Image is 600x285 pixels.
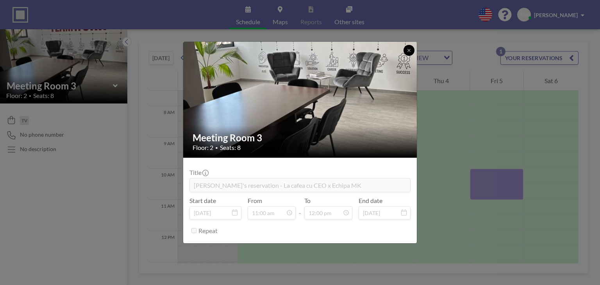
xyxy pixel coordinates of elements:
span: Seats: 8 [220,144,241,151]
span: • [215,145,218,151]
h2: Meeting Room 3 [193,132,408,144]
label: Start date [189,197,216,205]
span: Floor: 2 [193,144,213,151]
label: End date [359,197,382,205]
label: From [248,197,262,205]
label: Repeat [198,227,218,235]
span: - [299,199,301,217]
input: (No title) [190,178,410,192]
label: To [304,197,311,205]
label: Title [189,169,208,176]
